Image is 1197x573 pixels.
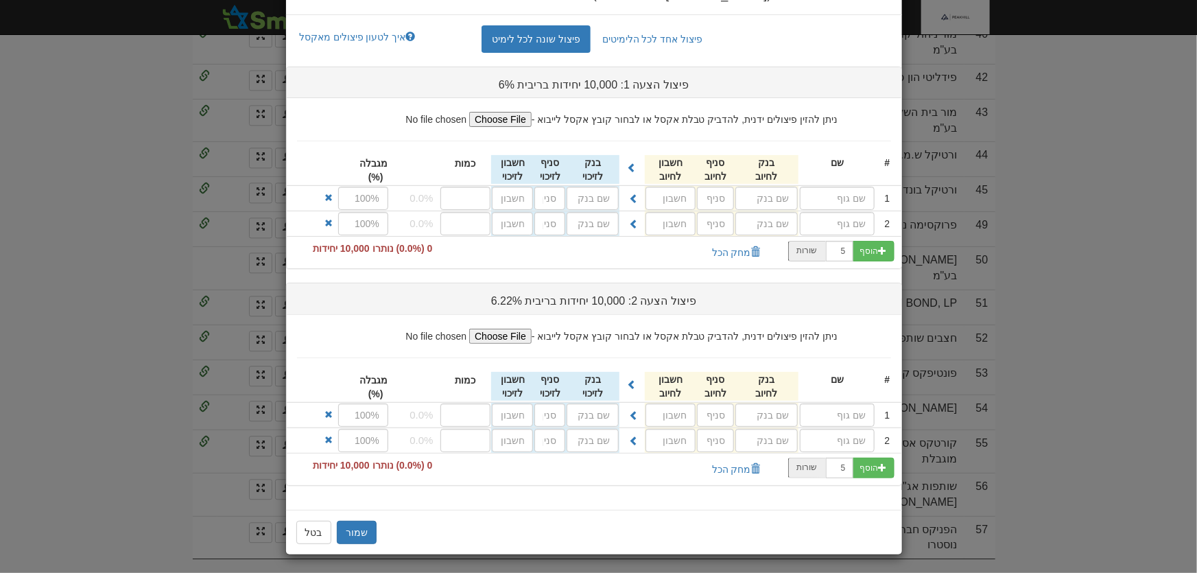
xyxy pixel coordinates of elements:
input: שם גוף [800,212,875,235]
input: שם גוף [800,187,875,210]
div: סניף לחיוב [696,155,735,184]
input: חשבון [492,404,533,427]
div: סניף לזיכוי [534,155,566,184]
input: שם גוף [800,404,875,427]
div: סניף לזיכוי [534,372,566,401]
h3: פיצול הצעה 2: 10,000 יחידות בריבית 6.22% [451,295,737,307]
input: סניף [697,404,734,427]
div: ניתן להזין פיצולים ידנית, להדביק טבלת אקסל או לבחור קובץ אקסל לייבוא - [287,98,901,127]
input: סניף [534,212,565,235]
button: הוסף [853,458,894,478]
div: בנק לחיוב [735,372,798,401]
span: 0.0% [410,191,433,205]
input: חשבון [645,429,696,452]
div: בנק לזיכוי [566,372,619,401]
div: סניף לחיוב [696,372,735,401]
div: ניתן להזין פיצולים ידנית, להדביק טבלת אקסל או לבחור קובץ אקסל לייבוא - [287,315,901,344]
input: שם בנק [735,212,798,235]
input: חשבון [492,187,533,210]
span: 0.0% [410,408,433,422]
div: חשבון לחיוב [645,372,696,401]
input: סניף [697,187,734,210]
input: שם בנק [735,404,798,427]
input: שם בנק [735,429,798,452]
div: 2 [875,216,890,231]
div: # [875,372,890,387]
input: 100% [338,187,388,210]
input: שם גוף [800,429,875,452]
input: 100% [338,429,388,452]
a: פיצול שונה לכל לימיט [482,25,591,53]
input: חשבון [492,212,533,235]
button: הוסף [853,241,894,261]
div: # [875,155,890,170]
input: 100% [338,404,388,427]
div: כמות [440,156,491,171]
input: סניף [697,429,734,452]
div: 1 [875,191,890,206]
div: 1 [875,408,890,423]
input: 100% [338,212,388,235]
div: חשבון לזיכוי [491,372,534,401]
div: מגבלה (%) [364,156,388,185]
input: שם בנק [735,187,798,210]
div: מגבלה (%) [364,373,388,401]
div: חשבון לזיכוי [491,155,534,184]
div: 2 [875,433,890,448]
button: שמור [337,521,377,544]
input: חשבון [645,404,696,427]
span: 0.0% [410,433,433,447]
div: חשבון לחיוב [645,155,696,184]
span: 0.0% [410,216,433,231]
input: חשבון [645,212,696,235]
small: שורות [797,246,818,255]
input: סניף [534,187,565,210]
input: שם בנק [567,187,619,210]
a: איך לטעון פיצולים מאקסל [290,25,425,49]
button: מחק הכל [703,241,770,264]
button: בטל [296,521,331,544]
input: שם בנק [567,212,619,235]
div: שם [799,155,875,170]
h3: פיצול הצעה 1: 10,000 יחידות בריבית 6% [451,79,737,91]
a: פיצול אחד לכל הלימיטים [592,25,713,53]
span: 0 (0.0%) נותרו 10,000 יחידות [306,237,439,259]
input: סניף [534,404,565,427]
div: שם [799,372,875,387]
input: שם בנק [567,429,619,452]
input: שם בנק [567,404,619,427]
div: כמות [440,373,491,388]
small: שורות [797,463,818,472]
span: 0 (0.0%) נותרו 10,000 יחידות [306,454,439,476]
button: מחק הכל [703,458,770,481]
input: חשבון [645,187,696,210]
div: בנק לחיוב [735,155,798,184]
div: בנק לזיכוי [566,155,619,184]
input: סניף [697,212,734,235]
input: סניף [534,429,565,452]
input: חשבון [492,429,533,452]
